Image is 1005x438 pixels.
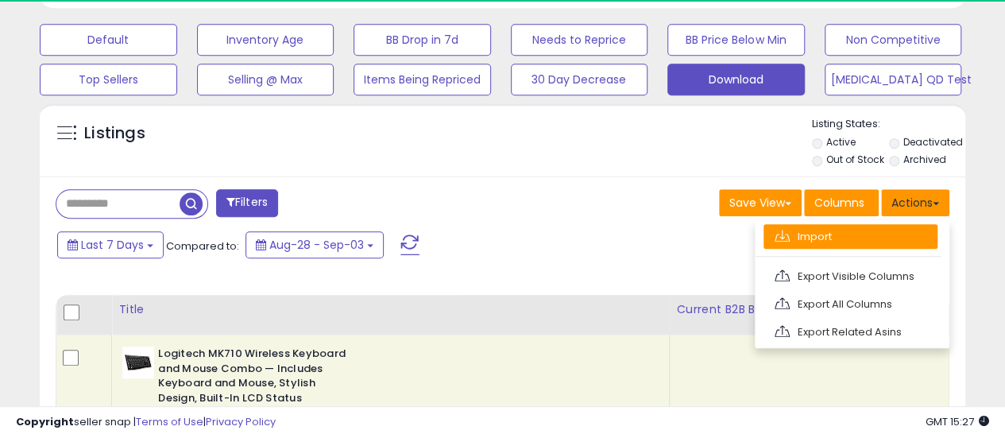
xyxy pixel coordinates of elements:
button: Last 7 Days [57,231,164,258]
button: Default [40,24,177,56]
div: Current B2B Buybox Price [676,301,942,318]
div: seller snap | | [16,415,276,430]
button: Actions [881,189,949,216]
a: Export Related Asins [763,320,937,344]
button: Save View [719,189,802,216]
strong: Copyright [16,414,74,429]
a: Export Visible Columns [763,264,937,289]
button: Top Sellers [40,64,177,95]
button: BB Drop in 7d [354,24,491,56]
div: Title [118,301,663,318]
p: Listing States: [812,117,965,132]
button: Inventory Age [197,24,334,56]
label: Out of Stock [825,153,883,166]
a: Import [763,224,937,249]
b: Logitech MK710 Wireless Keyboard and Mouse Combo — Includes Keyboard and Mouse, Stylish Design, B... [158,347,351,424]
button: Needs to Reprice [511,24,648,56]
button: Non Competitive [825,24,962,56]
button: [MEDICAL_DATA] QD Test [825,64,962,95]
span: Compared to: [166,238,239,254]
a: Export All Columns [763,292,937,316]
span: Columns [814,195,864,211]
img: 41N2ZLuRIcL._SL40_.jpg [122,347,154,378]
a: Terms of Use [136,414,203,429]
button: Aug-28 - Sep-03 [245,231,384,258]
button: Download [667,64,805,95]
button: 30 Day Decrease [511,64,648,95]
button: Columns [804,189,879,216]
button: BB Price Below Min [667,24,805,56]
button: Selling @ Max [197,64,334,95]
button: Items Being Repriced [354,64,491,95]
label: Active [825,135,855,149]
button: Filters [216,189,278,217]
span: Aug-28 - Sep-03 [269,237,364,253]
span: Last 7 Days [81,237,144,253]
span: 2025-09-11 15:27 GMT [926,414,989,429]
label: Archived [903,153,946,166]
label: Deactivated [903,135,963,149]
h5: Listings [84,122,145,145]
a: Privacy Policy [206,414,276,429]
